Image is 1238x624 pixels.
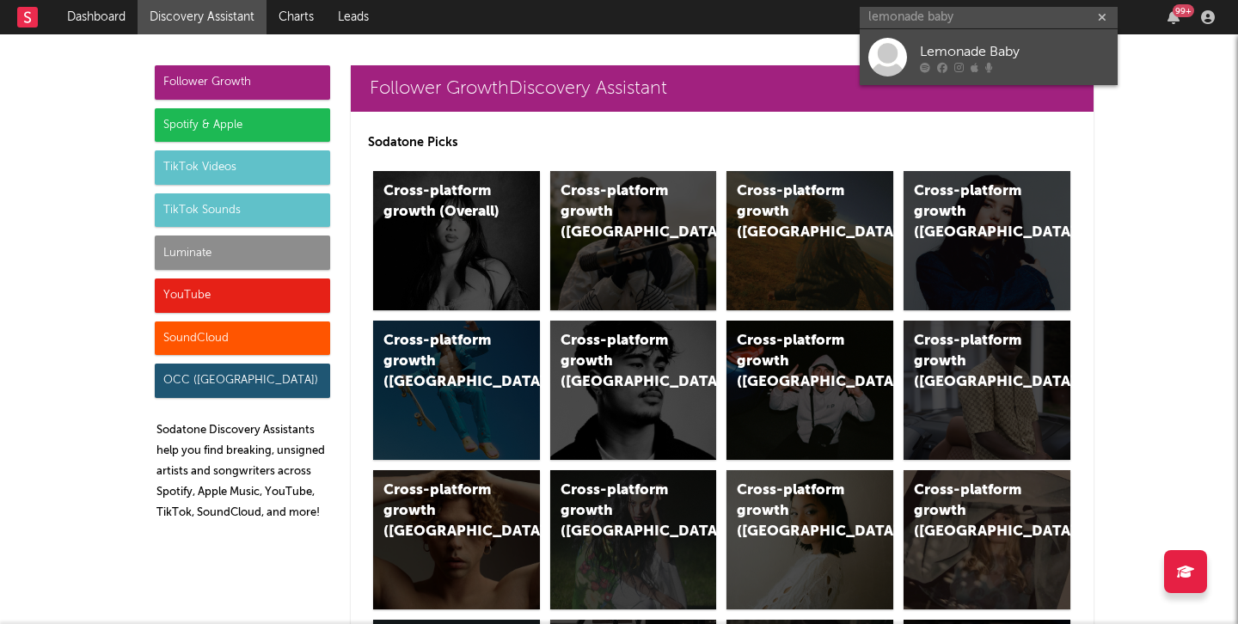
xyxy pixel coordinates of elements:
a: Cross-platform growth ([GEOGRAPHIC_DATA]) [550,470,717,609]
a: Cross-platform growth ([GEOGRAPHIC_DATA]/GSA) [726,321,893,460]
div: Cross-platform growth ([GEOGRAPHIC_DATA]) [383,331,500,393]
div: Spotify & Apple [155,108,330,143]
div: Cross-platform growth ([GEOGRAPHIC_DATA]) [737,181,854,243]
div: Cross-platform growth ([GEOGRAPHIC_DATA]/GSA) [737,331,854,393]
p: Sodatone Picks [368,132,1076,153]
a: Lemonade Baby [860,29,1118,85]
a: Cross-platform growth ([GEOGRAPHIC_DATA]) [726,171,893,310]
a: Cross-platform growth ([GEOGRAPHIC_DATA]) [726,470,893,609]
button: 99+ [1168,10,1180,24]
a: Cross-platform growth ([GEOGRAPHIC_DATA]) [904,321,1070,460]
div: Cross-platform growth ([GEOGRAPHIC_DATA]) [561,480,677,542]
div: YouTube [155,278,330,313]
div: Luminate [155,236,330,270]
div: Lemonade Baby [920,41,1109,62]
div: Follower Growth [155,65,330,100]
div: Cross-platform growth ([GEOGRAPHIC_DATA]) [383,480,500,542]
a: Cross-platform growth ([GEOGRAPHIC_DATA]) [550,321,717,460]
input: Search for artists [860,7,1118,28]
div: Cross-platform growth ([GEOGRAPHIC_DATA]) [914,331,1031,393]
a: Cross-platform growth ([GEOGRAPHIC_DATA]) [904,470,1070,609]
div: SoundCloud [155,321,330,356]
p: Sodatone Discovery Assistants help you find breaking, unsigned artists and songwriters across Spo... [156,420,330,523]
a: Cross-platform growth ([GEOGRAPHIC_DATA]) [373,321,540,460]
a: Cross-platform growth (Overall) [373,171,540,310]
div: Cross-platform growth ([GEOGRAPHIC_DATA]) [561,181,677,243]
a: Cross-platform growth ([GEOGRAPHIC_DATA]) [904,171,1070,310]
div: Cross-platform growth ([GEOGRAPHIC_DATA]) [914,181,1031,243]
a: Cross-platform growth ([GEOGRAPHIC_DATA]) [373,470,540,609]
div: Cross-platform growth ([GEOGRAPHIC_DATA]) [737,480,854,542]
div: TikTok Videos [155,150,330,185]
div: TikTok Sounds [155,193,330,228]
a: Cross-platform growth ([GEOGRAPHIC_DATA]) [550,171,717,310]
div: Cross-platform growth ([GEOGRAPHIC_DATA]) [914,480,1031,542]
a: Follower GrowthDiscovery Assistant [351,65,1094,112]
div: 99 + [1173,4,1194,17]
div: Cross-platform growth (Overall) [383,181,500,223]
div: Cross-platform growth ([GEOGRAPHIC_DATA]) [561,331,677,393]
div: OCC ([GEOGRAPHIC_DATA]) [155,364,330,398]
